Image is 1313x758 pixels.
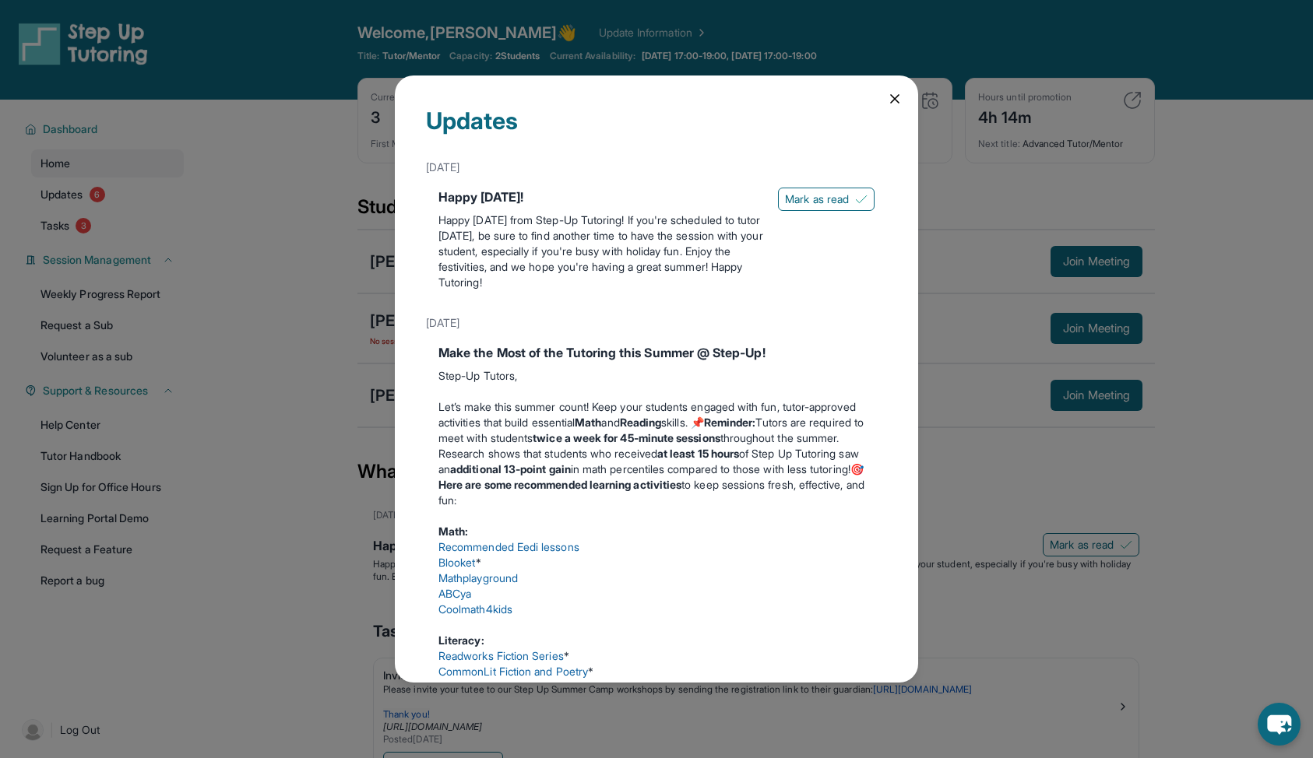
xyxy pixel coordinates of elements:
a: Coolmath4kids [438,602,512,616]
strong: Reading [620,416,662,429]
strong: additional 13-point gain [450,462,571,476]
a: Recommended Eedi lessons [438,540,579,553]
button: chat-button [1258,703,1301,746]
a: Writing prompts [438,680,517,693]
div: [DATE] [426,153,887,181]
p: Let’s make this summer count! Keep your students engaged with fun, tutor-approved activities that... [438,399,875,446]
div: Updates [426,107,887,153]
p: Happy [DATE] from Step-Up Tutoring! If you're scheduled to tutor [DATE], be sure to find another ... [438,212,766,290]
a: Mathplayground [438,571,518,584]
p: Step-Up Tutors, [438,368,875,384]
a: Readworks Fiction Series [438,649,564,662]
button: Mark as read [778,188,875,211]
img: Mark as read [855,193,868,205]
strong: at least 15 hours [657,447,739,460]
strong: Literacy: [438,633,484,647]
strong: Math: [438,525,468,538]
strong: Math [575,416,601,429]
span: Mark as read [785,191,849,207]
a: ABCya [438,587,471,600]
div: [DATE] [426,309,887,337]
strong: twice a week for 45-minute sessions [533,431,720,444]
strong: Reminder: [704,416,756,429]
div: Make the Most of the Tutoring this Summer @ Step-Up! [438,343,875,362]
p: Research shows that students who received of Step Up Tutoring saw an in math percentiles compared... [438,446,875,508]
a: CommonLit Fiction and Poetry [438,665,588,678]
div: Happy [DATE]! [438,188,766,206]
a: Blooket [438,556,476,569]
strong: Here are some recommended learning activities [438,478,681,491]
